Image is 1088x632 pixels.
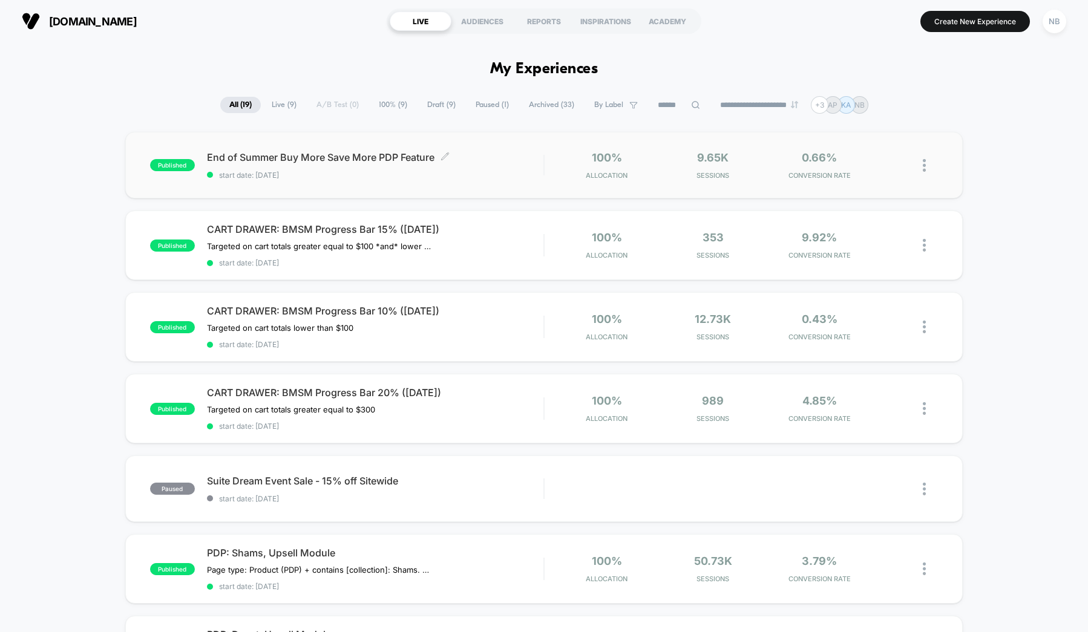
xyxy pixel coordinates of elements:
[150,563,195,575] span: published
[695,313,731,325] span: 12.73k
[923,402,926,415] img: close
[150,239,195,252] span: published
[769,575,870,583] span: CONVERSION RATE
[802,313,837,325] span: 0.43%
[207,305,543,317] span: CART DRAWER: BMSM Progress Bar 10% ([DATE])
[586,414,628,423] span: Allocation
[702,394,724,407] span: 989
[663,414,763,423] span: Sessions
[451,11,513,31] div: AUDIENCES
[207,582,543,591] span: start date: [DATE]
[390,11,451,31] div: LIVE
[802,231,837,244] span: 9.92%
[586,575,628,583] span: Allocation
[854,100,865,109] p: NB
[207,223,543,235] span: CART DRAWER: BMSM Progress Bar 15% ([DATE])
[207,494,543,503] span: start date: [DATE]
[592,151,622,164] span: 100%
[802,151,837,164] span: 0.66%
[520,97,583,113] span: Archived ( 33 )
[637,11,698,31] div: ACADEMY
[841,100,851,109] p: KA
[586,333,628,341] span: Allocation
[207,386,543,399] span: CART DRAWER: BMSM Progress Bar 20% ([DATE])
[490,60,598,78] h1: My Experiences
[207,171,543,180] span: start date: [DATE]
[207,340,543,349] span: start date: [DATE]
[150,483,195,495] span: paused
[592,313,622,325] span: 100%
[207,565,431,575] span: Page type: Product (PDP) + contains [collection]: Shams. Shows Products from [selected products] ...
[769,414,870,423] span: CONVERSION RATE
[791,101,798,108] img: end
[802,555,837,567] span: 3.79%
[697,151,729,164] span: 9.65k
[207,475,543,487] span: Suite Dream Event Sale - 15% off Sitewide
[220,97,261,113] span: All ( 19 )
[150,321,195,333] span: published
[207,258,543,267] span: start date: [DATE]
[811,96,828,114] div: + 3
[663,333,763,341] span: Sessions
[418,97,465,113] span: Draft ( 9 )
[594,100,623,109] span: By Label
[923,239,926,252] img: close
[663,171,763,180] span: Sessions
[592,231,622,244] span: 100%
[513,11,575,31] div: REPORTS
[586,171,628,180] span: Allocation
[769,251,870,259] span: CONVERSION RATE
[923,483,926,495] img: close
[769,333,870,341] span: CONVERSION RATE
[802,394,837,407] span: 4.85%
[207,547,543,559] span: PDP: Shams, Upsell Module
[663,251,763,259] span: Sessions
[663,575,763,583] span: Sessions
[467,97,518,113] span: Paused ( 1 )
[592,555,622,567] span: 100%
[207,151,543,163] span: End of Summer Buy More Save More PDP Feature
[769,171,870,180] span: CONVERSION RATE
[923,562,926,575] img: close
[18,11,140,31] button: [DOMAIN_NAME]
[22,12,40,30] img: Visually logo
[920,11,1030,32] button: Create New Experience
[923,321,926,333] img: close
[1039,9,1070,34] button: NB
[207,323,353,333] span: Targeted on cart totals lower than $100
[207,422,543,431] span: start date: [DATE]
[263,97,306,113] span: Live ( 9 )
[703,231,724,244] span: 353
[370,97,416,113] span: 100% ( 9 )
[1043,10,1066,33] div: NB
[207,405,375,414] span: Targeted on cart totals greater equal to $300
[592,394,622,407] span: 100%
[49,15,137,28] span: [DOMAIN_NAME]
[150,403,195,415] span: published
[207,241,431,251] span: Targeted on cart totals greater equal to $100 *and* lower than $300
[694,555,732,567] span: 50.73k
[586,251,628,259] span: Allocation
[828,100,837,109] p: AP
[575,11,637,31] div: INSPIRATIONS
[923,159,926,172] img: close
[150,159,195,171] span: published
